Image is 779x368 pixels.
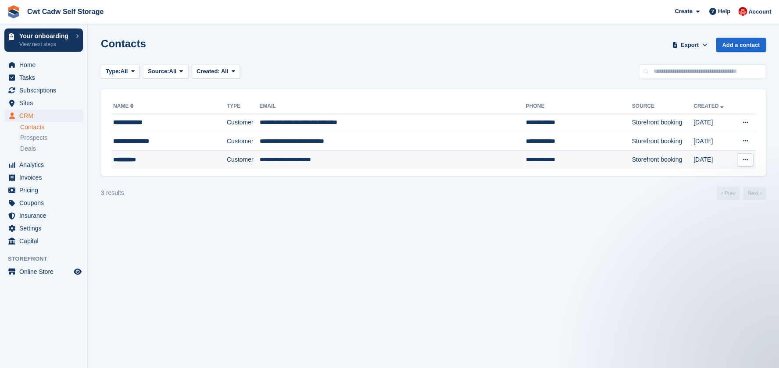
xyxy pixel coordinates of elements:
a: Your onboarding View next steps [4,28,83,52]
a: menu [4,84,83,96]
a: menu [4,197,83,209]
span: All [169,67,177,76]
span: Storefront [8,255,87,263]
img: stora-icon-8386f47178a22dfd0bd8f6a31ec36ba5ce8667c1dd55bd0f319d3a0aa187defe.svg [7,5,20,18]
span: Account [748,7,771,16]
td: [DATE] [693,132,733,151]
span: Source: [148,67,169,76]
a: menu [4,71,83,84]
a: Deals [20,144,83,153]
td: Storefront booking [632,151,693,169]
nav: Page [715,187,768,200]
span: Analytics [19,159,72,171]
p: View next steps [19,40,71,48]
span: Type: [106,67,121,76]
th: Phone [525,99,632,113]
span: Coupons [19,197,72,209]
th: Source [632,99,693,113]
span: Capital [19,235,72,247]
a: Add a contact [716,38,766,52]
img: Rhian Davies [738,7,747,16]
span: Created: [197,68,220,74]
span: Subscriptions [19,84,72,96]
td: Customer [227,132,259,151]
span: Deals [20,145,36,153]
span: Pricing [19,184,72,196]
span: Sites [19,97,72,109]
span: Invoices [19,171,72,184]
span: Insurance [19,209,72,222]
span: Tasks [19,71,72,84]
button: Created: All [192,64,240,79]
h1: Contacts [101,38,146,50]
th: Email [259,99,525,113]
a: menu [4,171,83,184]
p: Your onboarding [19,33,71,39]
a: menu [4,209,83,222]
a: menu [4,97,83,109]
td: Storefront booking [632,132,693,151]
button: Type: All [101,64,139,79]
th: Type [227,99,259,113]
td: [DATE] [693,113,733,132]
button: Export [670,38,709,52]
a: Name [113,103,136,109]
td: Storefront booking [632,113,693,132]
span: Settings [19,222,72,234]
span: Online Store [19,265,72,278]
span: Create [675,7,692,16]
button: Source: All [143,64,188,79]
span: CRM [19,110,72,122]
a: menu [4,222,83,234]
a: Prospects [20,133,83,142]
td: Customer [227,113,259,132]
a: Previous [717,187,740,200]
td: [DATE] [693,151,733,169]
a: Next [743,187,766,200]
span: All [221,68,229,74]
a: menu [4,265,83,278]
a: Created [693,103,725,109]
a: menu [4,110,83,122]
a: menu [4,184,83,196]
span: All [121,67,128,76]
a: menu [4,159,83,171]
span: Export [681,41,699,50]
a: Preview store [72,266,83,277]
span: Home [19,59,72,71]
span: Prospects [20,134,47,142]
td: Customer [227,151,259,169]
div: 3 results [101,188,124,198]
a: menu [4,235,83,247]
a: menu [4,59,83,71]
span: Help [718,7,730,16]
a: Cwt Cadw Self Storage [24,4,107,19]
a: Contacts [20,123,83,131]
